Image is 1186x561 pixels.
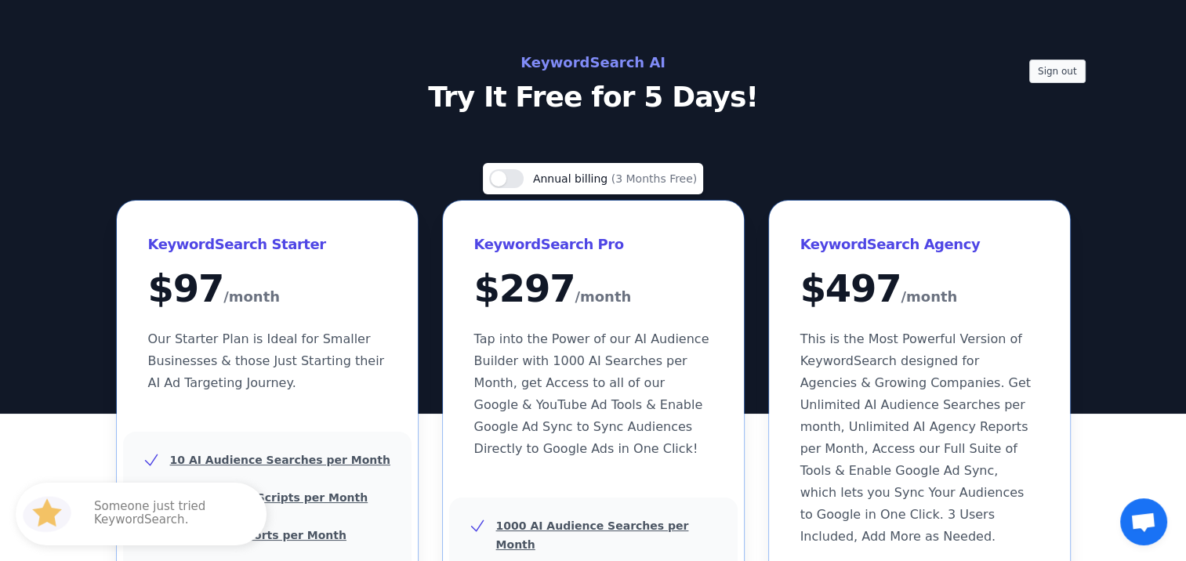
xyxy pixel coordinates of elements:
[242,50,945,75] h2: KeywordSearch AI
[148,232,386,257] h3: KeywordSearch Starter
[800,232,1039,257] h3: KeywordSearch Agency
[474,331,709,456] span: Tap into the Power of our AI Audience Builder with 1000 AI Searches per Month, get Access to all ...
[533,172,611,185] span: Annual billing
[148,331,385,390] span: Our Starter Plan is Ideal for Smaller Businesses & those Just Starting their AI Ad Targeting Jour...
[19,486,75,542] img: HubSpot
[242,81,945,113] p: Try It Free for 5 Days!
[800,331,1031,544] span: This is the Most Powerful Version of KeywordSearch designed for Agencies & Growing Companies. Get...
[94,500,251,528] p: Someone just tried KeywordSearch.
[1120,498,1167,545] div: Chat megnyitása
[800,270,1039,309] div: $ 497
[575,284,631,309] span: /month
[474,270,713,309] div: $ 297
[496,519,689,551] u: 1000 AI Audience Searches per Month
[474,232,713,257] h3: KeywordSearch Pro
[148,270,386,309] div: $ 97
[611,172,698,185] span: (3 Months Free)
[170,491,368,504] u: 5 YouTube Ad Scripts per Month
[223,284,280,309] span: /month
[170,454,390,466] u: 10 AI Audience Searches per Month
[901,284,957,309] span: /month
[1029,60,1086,83] button: Sign out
